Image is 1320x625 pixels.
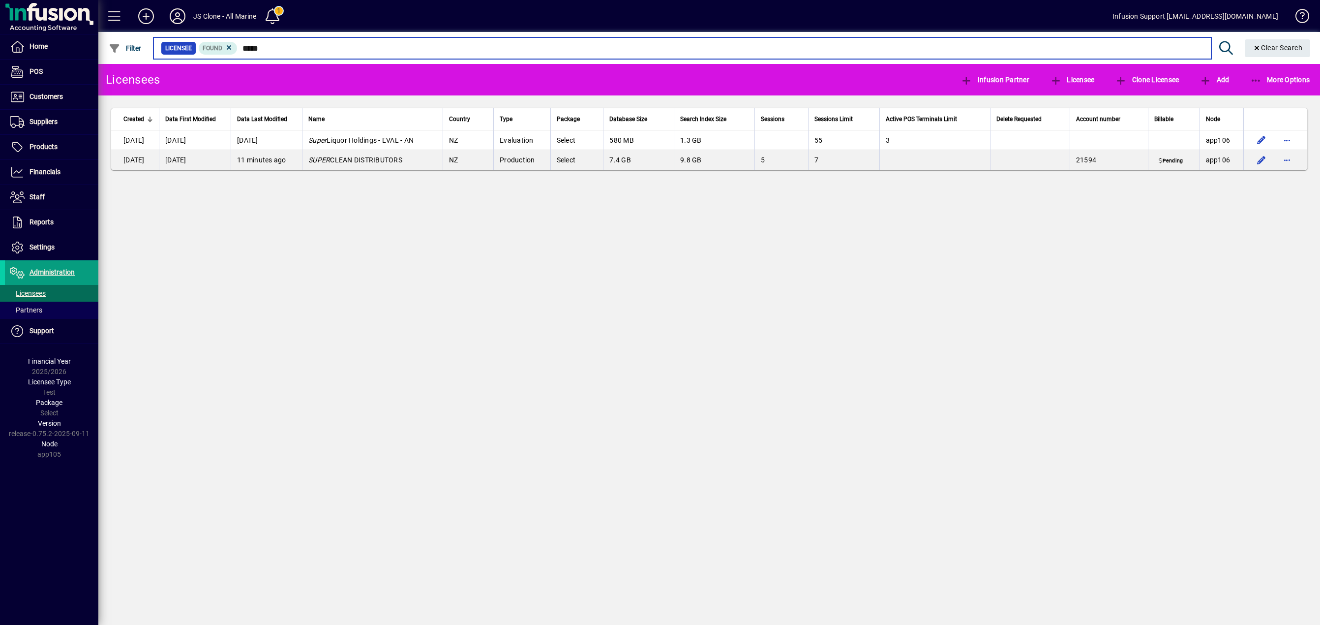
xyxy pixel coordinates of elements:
span: Version [38,419,61,427]
span: Data First Modified [165,114,216,125]
span: Package [557,114,580,125]
div: Node [1206,114,1237,125]
a: Settings [5,235,98,260]
div: Delete Requested [996,114,1064,125]
div: Data First Modified [165,114,225,125]
span: app106.prod.infusionbusinesssoftware.com [1206,136,1230,144]
a: Customers [5,85,98,109]
em: SUPER [308,156,330,164]
a: Home [5,34,98,59]
span: Filter [109,44,142,52]
a: Knowledge Base [1288,2,1308,34]
span: Financials [30,168,60,176]
div: Data Last Modified [237,114,296,125]
button: Clone Licensee [1112,71,1181,89]
span: More Options [1250,76,1310,84]
div: Database Size [609,114,668,125]
a: Financials [5,160,98,185]
td: 3 [879,130,990,150]
span: Node [41,440,58,448]
div: Licensees [106,72,160,88]
a: Licensees [5,285,98,302]
a: Products [5,135,98,159]
a: Staff [5,185,98,210]
span: Licensee [1050,76,1095,84]
span: Suppliers [30,118,58,125]
td: 1.3 GB [674,130,754,150]
span: Settings [30,243,55,251]
button: Infusion Partner [958,71,1032,89]
span: Type [500,114,512,125]
span: Partners [10,306,42,314]
span: Country [449,114,470,125]
span: Licensees [10,289,46,297]
span: Data Last Modified [237,114,287,125]
span: Infusion Partner [960,76,1029,84]
span: Customers [30,93,63,100]
td: 5 [754,150,808,170]
td: 55 [808,130,879,150]
a: POS [5,60,98,84]
td: NZ [443,130,493,150]
button: Profile [162,7,193,25]
span: Liquor Holdings - EVAL - AN [308,136,414,144]
span: Sessions [761,114,784,125]
span: Database Size [609,114,647,125]
td: [DATE] [159,130,231,150]
div: Billable [1154,114,1194,125]
a: Reports [5,210,98,235]
span: Clone Licensee [1115,76,1179,84]
span: Account number [1076,114,1120,125]
span: Staff [30,193,45,201]
button: Add [1197,71,1231,89]
span: Support [30,327,54,335]
td: 580 MB [603,130,674,150]
span: Delete Requested [996,114,1042,125]
mat-chip: Found Status: Found [199,42,238,55]
td: [DATE] [111,130,159,150]
span: Clear Search [1253,44,1303,52]
a: Support [5,319,98,344]
span: Created [123,114,144,125]
span: Products [30,143,58,151]
span: Sessions Limit [814,114,853,125]
div: Sessions Limit [814,114,873,125]
button: Clear [1245,39,1311,57]
span: Package [36,399,62,406]
div: Type [500,114,544,125]
button: More options [1279,132,1295,148]
button: Licensee [1048,71,1097,89]
span: CLEAN DISTRIBUTORS [308,156,402,164]
span: Administration [30,268,75,276]
div: Account number [1076,114,1142,125]
td: [DATE] [159,150,231,170]
td: 11 minutes ago [231,150,302,170]
td: 7.4 GB [603,150,674,170]
div: Created [123,114,153,125]
button: Edit [1254,152,1269,168]
td: [DATE] [231,130,302,150]
span: Found [203,45,222,52]
td: 9.8 GB [674,150,754,170]
button: Add [130,7,162,25]
td: Select [550,150,603,170]
span: Search Index Size [680,114,726,125]
td: NZ [443,150,493,170]
div: Name [308,114,437,125]
span: app106.prod.infusionbusinesssoftware.com [1206,156,1230,164]
button: More Options [1248,71,1313,89]
td: Select [550,130,603,150]
span: Node [1206,114,1220,125]
button: Edit [1254,132,1269,148]
span: Name [308,114,325,125]
div: Active POS Terminals Limit [886,114,984,125]
span: Active POS Terminals Limit [886,114,957,125]
span: Home [30,42,48,50]
span: Billable [1154,114,1173,125]
span: Add [1200,76,1229,84]
td: [DATE] [111,150,159,170]
td: 7 [808,150,879,170]
a: Partners [5,302,98,318]
div: Search Index Size [680,114,749,125]
div: Infusion Support [EMAIL_ADDRESS][DOMAIN_NAME] [1112,8,1278,24]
